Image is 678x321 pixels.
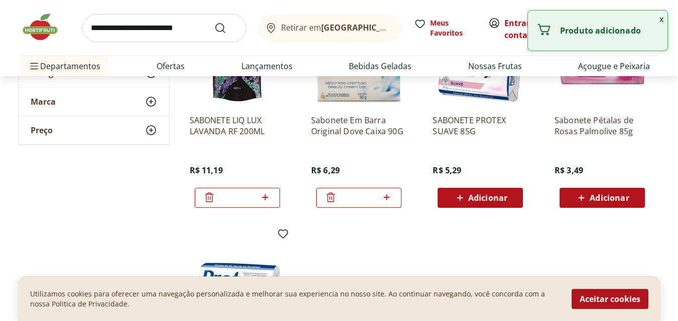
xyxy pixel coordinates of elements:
[31,97,56,107] span: Marca
[241,60,293,72] a: Lançamentos
[504,18,530,29] a: Entrar
[19,88,169,116] button: Marca
[590,194,629,202] span: Adicionar
[190,115,285,137] a: SABONETE LIQ LUX LAVANDA RF 200ML
[504,17,549,41] span: ou
[30,289,560,309] p: Utilizamos cookies para oferecer uma navegação personalizada e melhorar sua experiencia no nosso ...
[433,165,461,176] span: R$ 5,29
[560,188,645,208] button: Adicionar
[157,60,185,72] a: Ofertas
[504,18,560,41] a: Criar conta
[214,22,238,34] button: Submit Search
[281,23,392,32] span: Retirar em
[572,289,648,309] button: Aceitar cookies
[349,60,412,72] a: Bebidas Geladas
[555,115,650,137] a: Sabonete Pétalas de Rosas Palmolive 85g
[190,165,223,176] span: R$ 11,19
[20,12,70,42] img: Hortifruti
[31,125,53,135] span: Preço
[311,115,406,137] a: Sabonete Em Barra Original Dove Caixa 90G
[578,60,650,72] a: Açougue e Peixaria
[28,54,100,78] span: Departamentos
[82,14,246,42] input: search
[414,18,476,38] a: Meus Favoritos
[655,11,667,28] button: Fechar notificação
[433,115,528,137] a: SABONETE PROTEX SUAVE 85G
[311,165,340,176] span: R$ 6,29
[321,22,490,33] b: [GEOGRAPHIC_DATA]/[GEOGRAPHIC_DATA]
[468,60,522,72] a: Nossas Frutas
[438,188,523,208] button: Adicionar
[258,14,402,42] button: Retirar em[GEOGRAPHIC_DATA]/[GEOGRAPHIC_DATA]
[19,116,169,144] button: Preço
[555,165,583,176] span: R$ 3,49
[468,194,507,202] span: Adicionar
[430,18,476,38] span: Meus Favoritos
[560,26,659,36] p: Produto adicionado
[28,54,40,78] button: Menu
